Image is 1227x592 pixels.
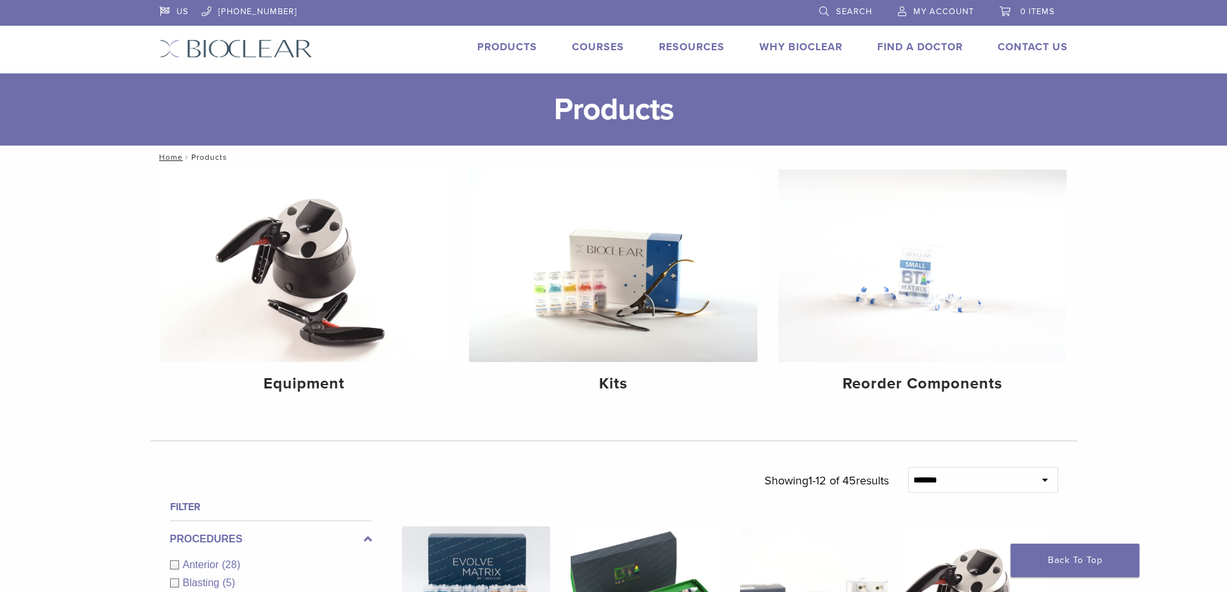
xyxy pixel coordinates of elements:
[788,372,1056,396] h4: Reorder Components
[469,169,757,362] img: Kits
[160,169,449,404] a: Equipment
[778,169,1067,404] a: Reorder Components
[150,146,1078,169] nav: Products
[155,153,183,162] a: Home
[469,169,757,404] a: Kits
[183,577,223,588] span: Blasting
[170,531,372,547] label: Procedures
[183,154,191,160] span: /
[808,473,856,488] span: 1-12 of 45
[572,41,624,53] a: Courses
[222,559,240,570] span: (28)
[877,41,963,53] a: Find A Doctor
[160,39,312,58] img: Bioclear
[477,41,537,53] a: Products
[778,169,1067,362] img: Reorder Components
[170,499,372,515] h4: Filter
[913,6,974,17] span: My Account
[479,372,747,396] h4: Kits
[1011,544,1139,577] a: Back To Top
[836,6,872,17] span: Search
[183,559,222,570] span: Anterior
[222,577,235,588] span: (5)
[1020,6,1055,17] span: 0 items
[160,169,449,362] img: Equipment
[765,467,889,494] p: Showing results
[171,372,439,396] h4: Equipment
[998,41,1068,53] a: Contact Us
[759,41,842,53] a: Why Bioclear
[659,41,725,53] a: Resources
